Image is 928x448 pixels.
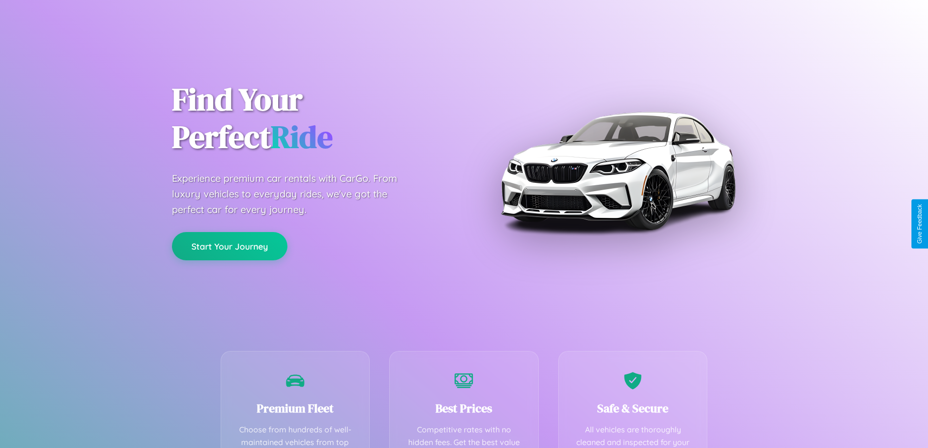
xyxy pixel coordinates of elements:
h3: Best Prices [404,400,524,416]
h3: Safe & Secure [573,400,693,416]
span: Ride [271,116,333,158]
h1: Find Your Perfect [172,81,450,156]
img: Premium BMW car rental vehicle [496,49,739,292]
p: Experience premium car rentals with CarGo. From luxury vehicles to everyday rides, we've got the ... [172,171,416,217]
div: Give Feedback [916,204,923,244]
h3: Premium Fleet [236,400,355,416]
button: Start Your Journey [172,232,287,260]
